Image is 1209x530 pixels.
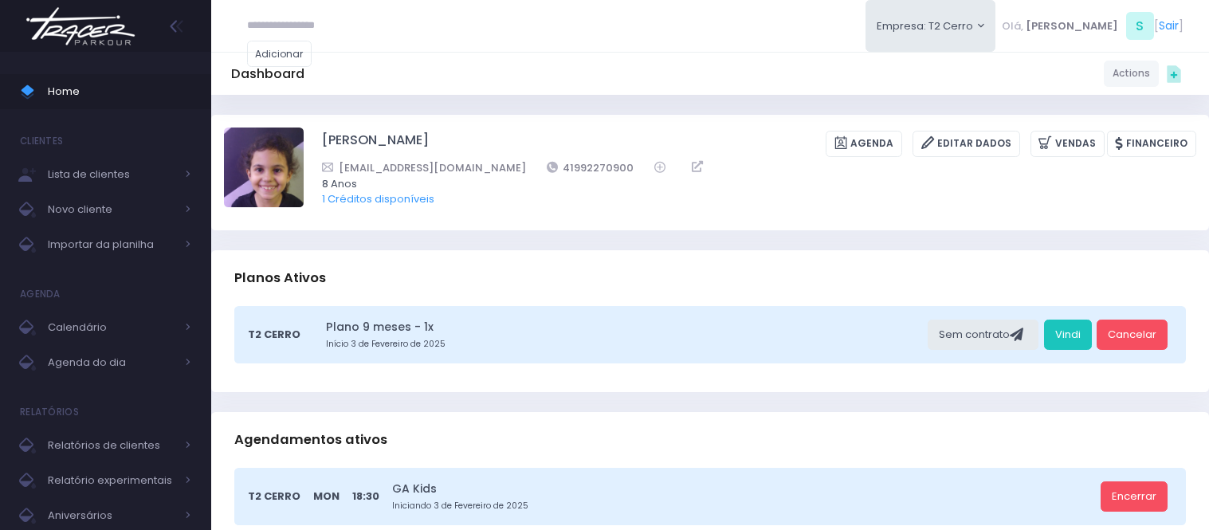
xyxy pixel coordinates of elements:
[48,164,175,185] span: Lista de clientes
[322,176,1176,192] span: 8 Anos
[48,317,175,338] span: Calendário
[248,489,300,504] span: T2 Cerro
[1026,18,1118,34] span: [PERSON_NAME]
[1044,320,1092,350] a: Vindi
[48,352,175,373] span: Agenda do dia
[248,327,300,343] span: T2 Cerro
[322,159,526,176] a: [EMAIL_ADDRESS][DOMAIN_NAME]
[224,128,304,207] img: Ana Carla Bertoni
[928,320,1038,350] div: Sem contrato
[313,489,340,504] span: Mon
[48,234,175,255] span: Importar da planilha
[322,191,434,206] a: 1 Créditos disponíveis
[326,319,923,336] a: Plano 9 meses - 1x
[1030,131,1105,157] a: Vendas
[995,8,1189,44] div: [ ]
[1107,131,1196,157] a: Financeiro
[913,131,1020,157] a: Editar Dados
[48,470,175,491] span: Relatório experimentais
[231,66,304,82] h5: Dashboard
[20,125,63,157] h4: Clientes
[224,128,304,212] label: Alterar foto de perfil
[20,396,79,428] h4: Relatórios
[392,500,1095,512] small: Iniciando 3 de Fevereiro de 2025
[1126,12,1154,40] span: S
[1097,320,1168,350] a: Cancelar
[48,81,191,102] span: Home
[48,435,175,456] span: Relatórios de clientes
[1104,61,1159,87] a: Actions
[1159,18,1179,34] a: Sair
[392,481,1095,497] a: GA Kids
[1002,18,1023,34] span: Olá,
[234,417,387,462] h3: Agendamentos ativos
[826,131,902,157] a: Agenda
[326,338,923,351] small: Início 3 de Fevereiro de 2025
[1159,58,1189,88] div: Quick actions
[20,278,61,310] h4: Agenda
[48,505,175,526] span: Aniversários
[352,489,379,504] span: 18:30
[234,255,326,300] h3: Planos Ativos
[48,199,175,220] span: Novo cliente
[547,159,634,176] a: 41992270900
[247,41,312,67] a: Adicionar
[322,131,429,157] a: [PERSON_NAME]
[1101,481,1168,512] a: Encerrar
